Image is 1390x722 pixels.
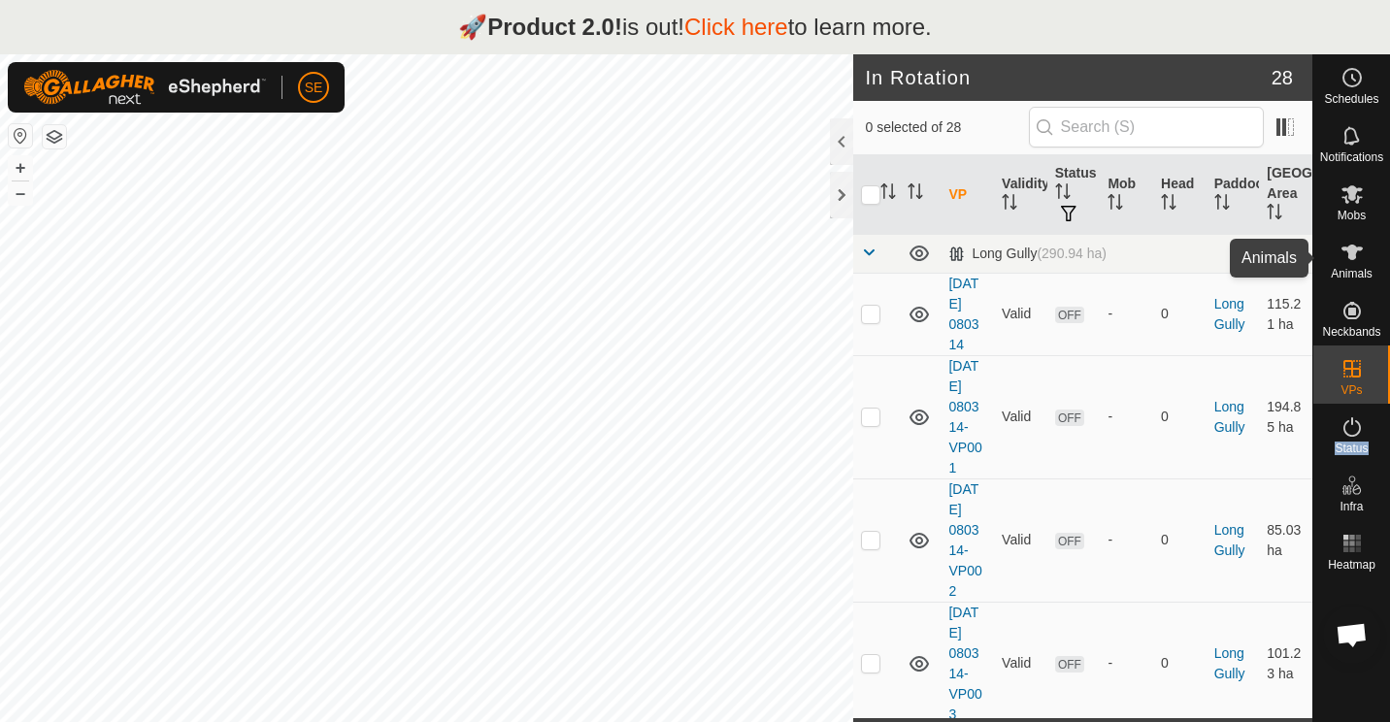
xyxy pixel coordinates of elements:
[1324,93,1378,105] span: Schedules
[865,117,1028,138] span: 0 selected of 28
[1259,155,1312,235] th: [GEOGRAPHIC_DATA] Area
[994,155,1047,235] th: Validity
[1207,155,1260,235] th: Paddock
[1047,155,1101,235] th: Status
[1153,355,1207,478] td: 0
[1055,307,1084,323] span: OFF
[1108,530,1145,550] div: -
[880,186,896,202] p-sorticon: Activate to sort
[948,246,1107,262] div: Long Gully
[994,273,1047,355] td: Valid
[1335,443,1368,454] span: Status
[1331,268,1373,279] span: Animals
[1161,197,1176,213] p-sorticon: Activate to sort
[1214,399,1245,435] a: Long Gully
[1037,246,1107,261] span: (290.94 ha)
[1322,326,1380,338] span: Neckbands
[1320,151,1383,163] span: Notifications
[1108,407,1145,427] div: -
[948,605,981,722] a: [DATE] 080314-VP003
[948,481,981,599] a: [DATE] 080314-VP002
[1029,107,1264,148] input: Search (S)
[1214,522,1245,558] a: Long Gully
[1323,606,1381,664] div: Open chat
[865,66,1271,89] h2: In Rotation
[9,181,32,205] button: –
[1340,501,1363,512] span: Infra
[1055,186,1071,202] p-sorticon: Activate to sort
[1328,559,1375,571] span: Heatmap
[1100,155,1153,235] th: Mob
[9,124,32,148] button: Reset Map
[1055,656,1084,673] span: OFF
[941,155,994,235] th: VP
[1055,410,1084,426] span: OFF
[1214,296,1245,332] a: Long Gully
[1055,533,1084,549] span: OFF
[994,478,1047,602] td: Valid
[43,125,66,148] button: Map Layers
[1259,273,1312,355] td: 115.21 ha
[908,186,923,202] p-sorticon: Activate to sort
[1108,304,1145,324] div: -
[1259,355,1312,478] td: 194.85 ha
[1214,197,1230,213] p-sorticon: Activate to sort
[23,70,266,105] img: Gallagher Logo
[305,78,323,98] span: SE
[1259,478,1312,602] td: 85.03 ha
[1272,63,1293,92] span: 28
[458,10,932,45] p: 🚀 is out! to learn more.
[948,358,981,476] a: [DATE] 080314-VP001
[1340,384,1362,396] span: VPs
[994,355,1047,478] td: Valid
[1108,653,1145,673] div: -
[1153,478,1207,602] td: 0
[1214,645,1245,681] a: Long Gully
[684,14,788,40] a: Click here
[1338,210,1366,221] span: Mobs
[1108,197,1123,213] p-sorticon: Activate to sort
[9,156,32,180] button: +
[1002,197,1017,213] p-sorticon: Activate to sort
[948,276,978,352] a: [DATE] 080314
[1267,207,1282,222] p-sorticon: Activate to sort
[1153,273,1207,355] td: 0
[487,14,622,40] strong: Product 2.0!
[1153,155,1207,235] th: Head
